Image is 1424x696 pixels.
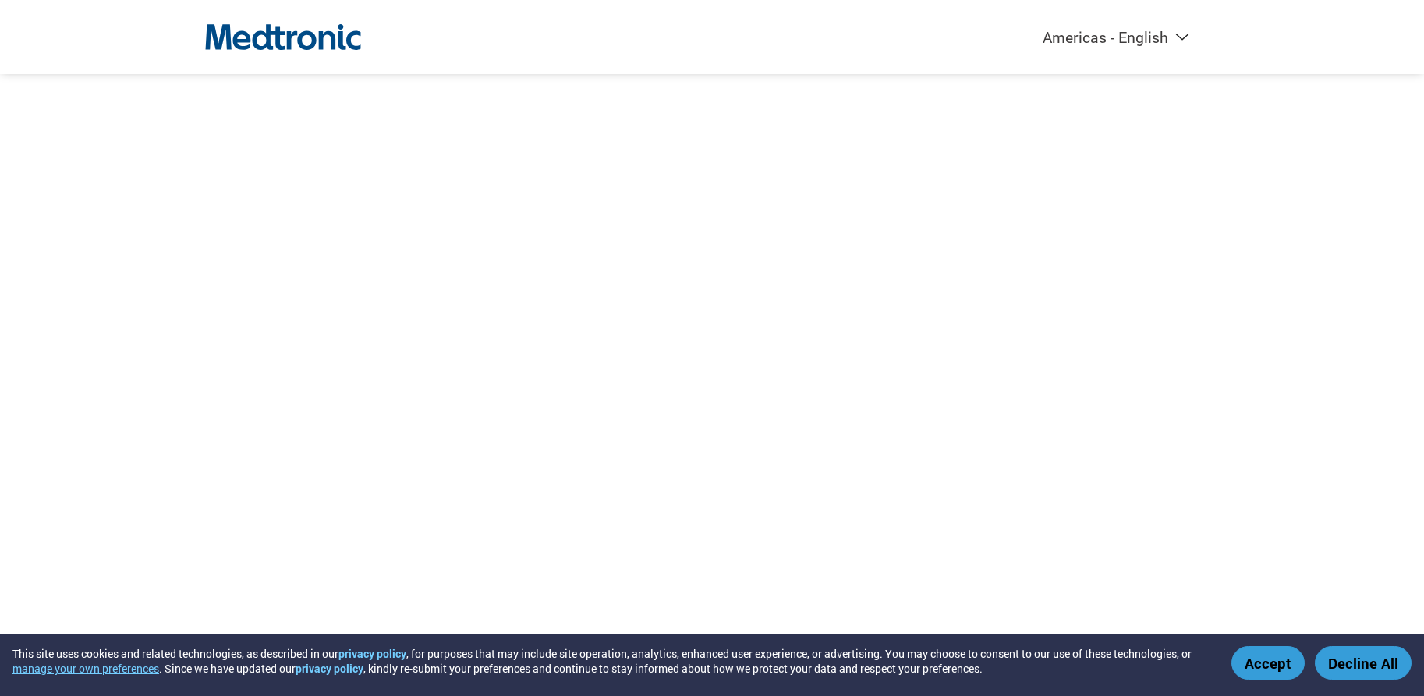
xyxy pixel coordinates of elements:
[12,646,1209,676] div: This site uses cookies and related technologies, as described in our , for purposes that may incl...
[296,661,363,676] a: privacy policy
[1315,646,1412,680] button: Decline All
[12,661,159,676] button: manage your own preferences
[205,16,361,58] img: Medtronic
[338,646,406,661] a: privacy policy
[1231,646,1305,680] button: Accept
